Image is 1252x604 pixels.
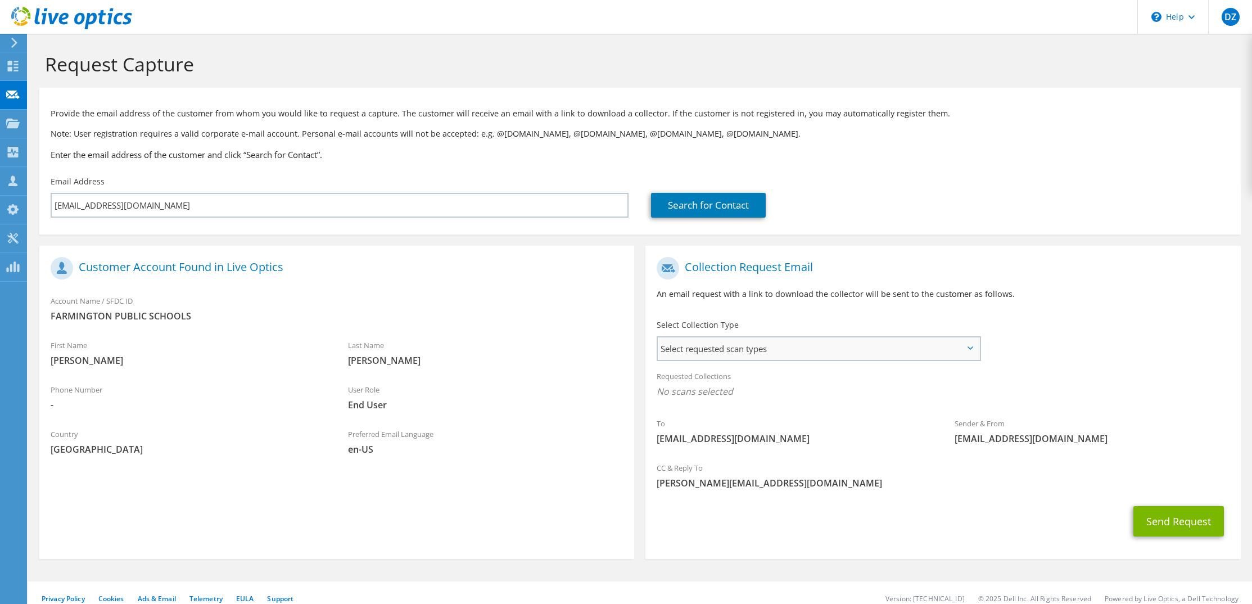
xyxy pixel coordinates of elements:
a: Search for Contact [651,193,766,218]
h1: Request Capture [45,52,1230,76]
h1: Collection Request Email [657,257,1223,280]
a: Cookies [98,594,124,603]
div: First Name [39,333,337,372]
span: DZ [1222,8,1240,26]
p: An email request with a link to download the collector will be sent to the customer as follows. [657,288,1229,300]
div: User Role [337,378,634,417]
a: EULA [236,594,254,603]
span: en-US [348,443,623,456]
svg: \n [1151,12,1161,22]
span: [EMAIL_ADDRESS][DOMAIN_NAME] [955,432,1230,445]
span: End User [348,399,623,411]
label: Email Address [51,176,105,187]
span: [PERSON_NAME][EMAIL_ADDRESS][DOMAIN_NAME] [657,477,1229,489]
div: CC & Reply To [645,456,1240,495]
li: Powered by Live Optics, a Dell Technology [1105,594,1239,603]
div: Sender & From [943,412,1241,450]
div: Phone Number [39,378,337,417]
h1: Customer Account Found in Live Optics [51,257,617,280]
h3: Enter the email address of the customer and click “Search for Contact”. [51,148,1230,161]
span: [PERSON_NAME] [348,354,623,367]
div: Country [39,422,337,461]
button: Send Request [1133,506,1224,537]
p: Provide the email address of the customer from whom you would like to request a capture. The cust... [51,107,1230,120]
a: Telemetry [189,594,223,603]
span: - [51,399,326,411]
a: Ads & Email [138,594,176,603]
span: [EMAIL_ADDRESS][DOMAIN_NAME] [657,432,932,445]
span: FARMINGTON PUBLIC SCHOOLS [51,310,623,322]
li: © 2025 Dell Inc. All Rights Reserved [978,594,1091,603]
li: Version: [TECHNICAL_ID] [885,594,965,603]
p: Note: User registration requires a valid corporate e-mail account. Personal e-mail accounts will ... [51,128,1230,140]
a: Privacy Policy [42,594,85,603]
div: Preferred Email Language [337,422,634,461]
div: Requested Collections [645,364,1240,406]
span: [GEOGRAPHIC_DATA] [51,443,326,456]
div: Last Name [337,333,634,372]
span: Select requested scan types [658,337,979,360]
span: No scans selected [657,385,1229,398]
div: Account Name / SFDC ID [39,289,634,328]
a: Support [267,594,293,603]
label: Select Collection Type [657,319,739,331]
div: To [645,412,943,450]
span: [PERSON_NAME] [51,354,326,367]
